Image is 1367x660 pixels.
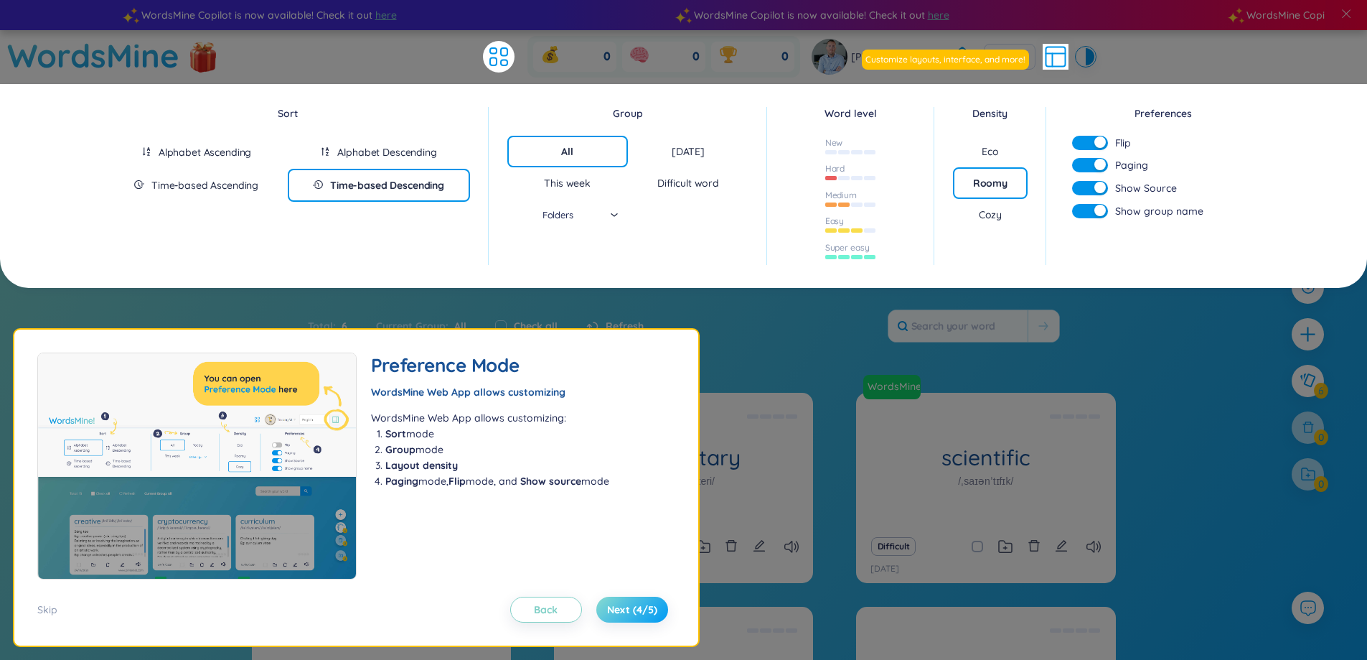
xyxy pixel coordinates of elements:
button: Back [510,597,582,623]
li: mode [385,442,662,457]
span: 0 [781,49,789,65]
span: field-time [134,180,144,190]
div: Time-based Descending [330,178,444,192]
span: Next (4/5) [607,603,657,617]
button: edit [1055,536,1068,557]
div: Group [507,106,749,121]
div: Super easy [825,242,870,254]
a: WordsMine [863,375,926,399]
span: plus [1299,325,1317,343]
div: Cozy [979,208,1002,222]
span: sort-descending [320,147,330,157]
button: Difficult [871,537,916,556]
span: 0 [692,49,700,65]
b: Flip [448,475,466,488]
button: delete [725,536,738,557]
a: avatar [812,39,851,75]
b: Paging [385,475,418,488]
span: [PERSON_NAME] [851,49,934,65]
div: Word level [786,106,916,121]
div: Eco [982,144,999,159]
button: Next (4/5) [596,597,668,623]
span: 0 [603,49,611,65]
div: WordsMine Copilot is now available! Check it out [131,7,684,23]
p: [DATE] [870,562,899,576]
div: Sort [105,106,470,121]
b: Show source [520,475,581,488]
a: WordsMine [862,379,922,394]
span: Paging [1115,157,1148,173]
div: This week [544,176,591,190]
span: Show group name [1115,203,1203,219]
div: [DATE] [672,144,705,159]
h1: /ˌsaɪənˈtɪfɪk/ [958,473,1013,489]
img: avatar [812,39,847,75]
span: 6 [336,318,347,334]
input: Search your word [888,310,1028,342]
div: Easy [825,215,845,227]
div: Roomy [973,176,1007,190]
b: Sort [385,427,406,440]
b: Group [385,443,415,456]
span: All [448,320,466,333]
span: delete [725,539,738,552]
label: Check all [514,318,558,334]
div: Hard [825,163,845,175]
div: WordsMine Copilot is now available! Check it out [684,7,1236,23]
span: here [375,7,397,23]
a: WordsMine [7,30,179,81]
div: Difficult word [657,176,719,190]
span: Flip [1115,136,1131,150]
h1: scientific [856,445,1115,470]
span: edit [753,539,766,552]
button: delete [1028,536,1040,557]
div: All [561,144,573,159]
div: Total : [308,311,362,341]
span: sort-ascending [141,147,151,157]
div: Alphabet Descending [337,145,436,159]
button: edit [753,536,766,557]
div: New [825,137,843,149]
span: edit [1055,539,1068,552]
li: mode, mode, and mode [385,473,662,489]
span: Refresh [606,318,644,334]
span: delete [1028,539,1040,552]
h2: Preference Mode [371,353,662,378]
span: here [928,7,949,23]
div: Skip [37,602,57,618]
div: Medium [825,190,857,201]
span: Back [534,603,558,617]
div: Preferences [1065,106,1262,121]
div: Alphabet Ascending [159,145,251,159]
span: field-time [313,180,323,190]
div: WordsMine Web App allows customizing [371,384,662,400]
div: Density [953,106,1027,121]
span: Show Source [1115,180,1177,196]
li: mode [385,426,662,442]
p: WordsMine Web App allows customizing: [371,410,662,426]
div: Time-based Ascending [151,178,258,192]
div: Current Group : [362,311,481,341]
img: flashSalesIcon.a7f4f837.png [189,34,217,78]
b: Layout density [385,459,458,472]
